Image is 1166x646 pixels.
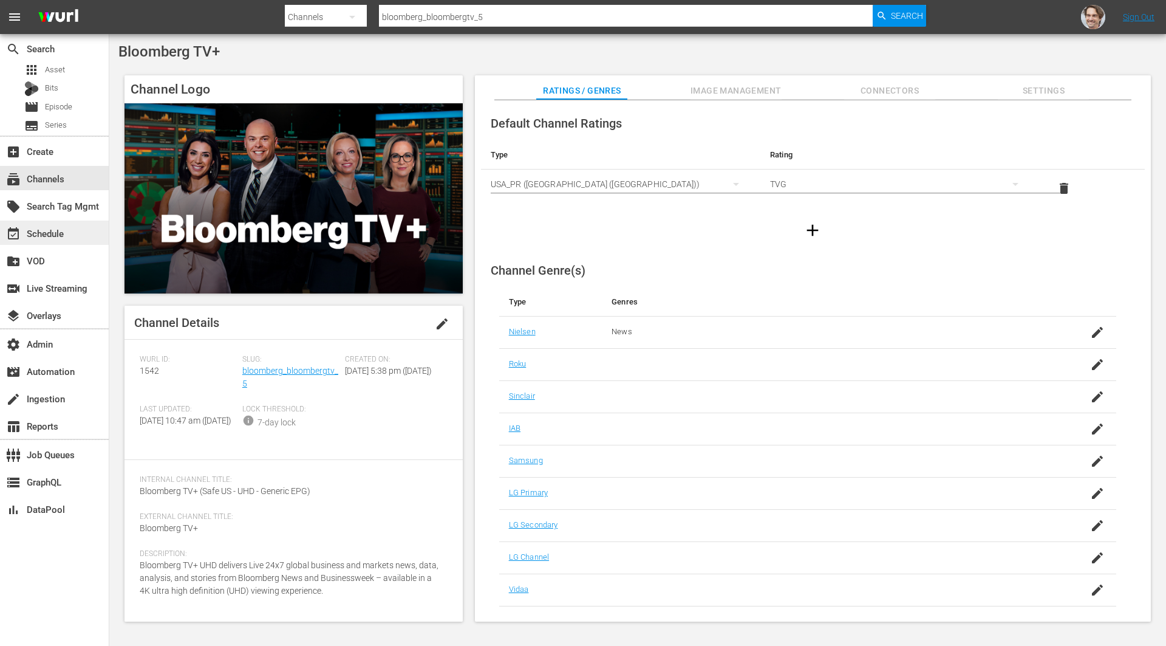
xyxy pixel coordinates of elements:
[509,359,527,368] a: Roku
[6,448,21,462] span: Job Queues
[124,75,463,103] h4: Channel Logo
[509,391,535,400] a: Sinclair
[509,424,520,433] a: IAB
[140,523,198,533] span: Bloomberg TV+
[6,309,21,323] span: Overlays
[345,355,442,365] span: Created On:
[140,560,438,596] span: Bloomberg TV+ UHD delivers Live 24x7 global business and markets news, data, analysis, and storie...
[24,100,39,114] span: Episode
[760,140,1040,170] th: Rating
[140,549,442,559] span: Description:
[6,475,21,490] span: GraphQL
[6,42,21,57] span: Search
[242,405,339,414] span: Lock Threshold:
[481,140,760,170] th: Type
[140,512,442,522] span: External Channel Title:
[140,405,236,414] span: Last Updated:
[45,101,72,113] span: Episode
[491,167,751,201] div: USA_PR ([GEOGRAPHIC_DATA] ([GEOGRAPHIC_DATA]))
[873,5,926,27] button: Search
[481,140,1145,207] table: simple table
[6,365,21,379] span: Automation
[1081,5,1105,29] img: photo.jpg
[509,585,529,594] a: Vidaa
[118,43,220,60] span: Bloomberg TV+
[242,366,338,388] a: bloomberg_bloombergtv_5
[1123,12,1154,22] a: Sign Out
[690,83,782,98] span: Image Management
[6,199,21,214] span: Search Tag Mgmt
[509,488,548,497] a: LG Primary
[140,475,442,485] span: Internal Channel Title:
[134,315,219,330] span: Channel Details
[499,287,602,317] th: Type
[6,337,21,352] span: Admin
[844,83,935,98] span: Connectors
[140,366,159,376] span: 1542
[24,63,39,77] span: Asset
[491,263,585,278] span: Channel Genre(s)
[602,287,1048,317] th: Genres
[6,172,21,187] span: Channels
[242,355,339,365] span: Slug:
[1057,181,1071,196] span: delete
[428,309,457,338] button: edit
[6,145,21,159] span: Create
[509,456,543,465] a: Samsung
[435,317,449,331] span: edit
[140,486,310,496] span: Bloomberg TV+ (Safe US - UHD - Generic EPG)
[7,10,22,24] span: menu
[1049,174,1079,203] button: delete
[998,83,1089,98] span: Settings
[6,392,21,407] span: Ingestion
[140,355,236,365] span: Wurl ID:
[140,416,231,425] span: [DATE] 10:47 am ([DATE])
[6,503,21,517] span: DataPool
[45,119,67,131] span: Series
[6,281,21,296] span: Live Streaming
[509,552,549,562] a: LG Channel
[509,520,558,529] a: LG Secondary
[6,254,21,269] span: VOD
[257,416,296,429] div: 7-day lock
[770,167,1030,201] div: TVG
[6,419,21,434] span: Reports
[242,414,254,427] span: info
[891,5,923,27] span: Search
[491,116,622,131] span: Default Channel Ratings
[45,82,58,94] span: Bits
[509,327,536,336] a: Nielsen
[345,366,432,376] span: [DATE] 5:38 pm ([DATE])
[24,119,39,133] span: Series
[124,103,463,294] img: Bloomberg TV+
[536,83,627,98] span: Ratings / Genres
[45,64,65,76] span: Asset
[24,81,39,96] div: Bits
[29,3,87,32] img: ans4CAIJ8jUAAAAAAAAAAAAAAAAAAAAAAAAgQb4GAAAAAAAAAAAAAAAAAAAAAAAAJMjXAAAAAAAAAAAAAAAAAAAAAAAAgAT5G...
[6,227,21,241] span: Schedule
